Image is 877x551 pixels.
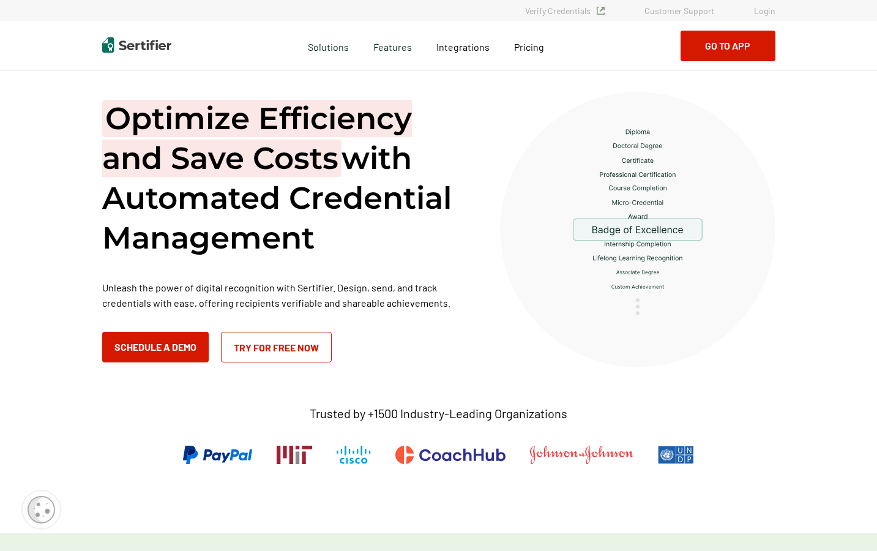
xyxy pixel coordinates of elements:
button: Schedule a Demo [102,332,209,362]
a: Verify Credentials [525,6,605,16]
span: Optimize Efficiency and Save Costs [102,100,412,177]
img: Massachusetts Institute of Technology [277,446,312,464]
span: Features [373,38,412,53]
a: Try for Free Now [221,332,332,362]
a: Integrations [436,38,490,53]
a: Pricing [514,38,544,53]
img: Cisco [337,446,371,464]
button: Go to App [681,31,775,61]
a: Customer Support [644,6,714,16]
img: Cookie Popup Icon [28,496,55,523]
img: CoachHub [395,446,506,464]
h1: with Automated Credential Management [102,99,469,258]
span: Integrations [436,41,490,53]
span: Solutions [308,38,349,53]
p: Trusted by +1500 Industry-Leading Organizations [310,406,567,421]
img: UNDP [658,446,694,464]
span: Pricing [514,41,544,53]
img: Johnson & Johnson [530,446,633,464]
img: PayPal [183,446,252,464]
img: Sertifier | Digital Credentialing Platform [102,37,171,53]
p: Unleash the power of digital recognition with Sertifier. Design, send, and track credentials with... [102,280,469,310]
img: Verified [597,7,605,15]
g: Associate Degree [616,270,659,275]
a: Login [754,6,775,16]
